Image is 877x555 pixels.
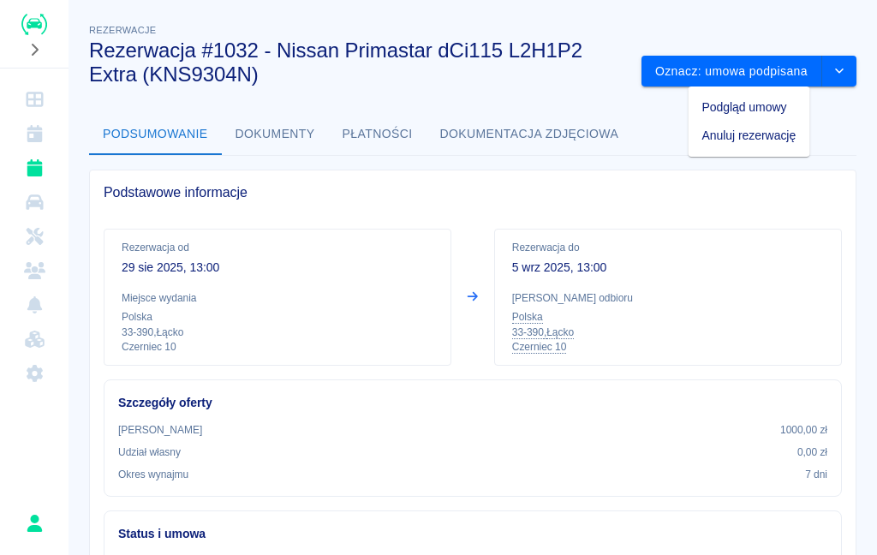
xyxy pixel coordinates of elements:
a: Dashboard [7,82,62,116]
p: 7 dni [805,467,827,482]
p: Rezerwacja od [122,240,433,255]
button: Karol Klag [16,505,52,541]
a: Kalendarz [7,116,62,151]
p: Okres wynajmu [118,467,188,482]
p: 29 sie 2025, 13:00 [122,259,433,277]
p: Udział własny [118,445,181,460]
button: Dokumentacja zdjęciowa [427,114,633,155]
li: Podgląd umowy [689,93,810,122]
h3: Rezerwacja #1032 - Nissan Primastar dCi115 L2H1P2 Extra (KNS9304N) [89,39,628,87]
p: 33-390 , Łącko [122,325,433,340]
button: drop-down [822,56,856,87]
a: Powiadomienia [7,288,62,322]
a: Ustawienia [7,356,62,391]
span: Rezerwacje [89,25,156,35]
span: Podstawowe informacje [104,184,842,201]
button: Płatności [329,114,427,155]
p: Polska [122,309,433,325]
img: Renthelp [21,14,47,35]
a: Serwisy [7,219,62,254]
h6: Szczegóły oferty [118,394,827,412]
p: [PERSON_NAME] [118,422,202,438]
button: Dokumenty [222,114,329,155]
a: Flota [7,185,62,219]
h6: Status i umowa [118,525,827,543]
a: Rezerwacje [7,151,62,185]
p: Czerniec 10 [122,340,433,355]
a: Klienci [7,254,62,288]
button: Oznacz: umowa podpisana [641,56,822,87]
p: 1000,00 zł [780,422,827,438]
p: Rezerwacja do [512,240,824,255]
button: Rozwiń nawigację [21,39,47,61]
li: Anuluj rezerwację [689,122,810,150]
a: Widget WWW [7,322,62,356]
p: 5 wrz 2025, 13:00 [512,259,824,277]
p: 0,00 zł [797,445,827,460]
p: Miejsce wydania [122,290,433,306]
p: [PERSON_NAME] odbioru [512,290,824,306]
button: Podsumowanie [89,114,222,155]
